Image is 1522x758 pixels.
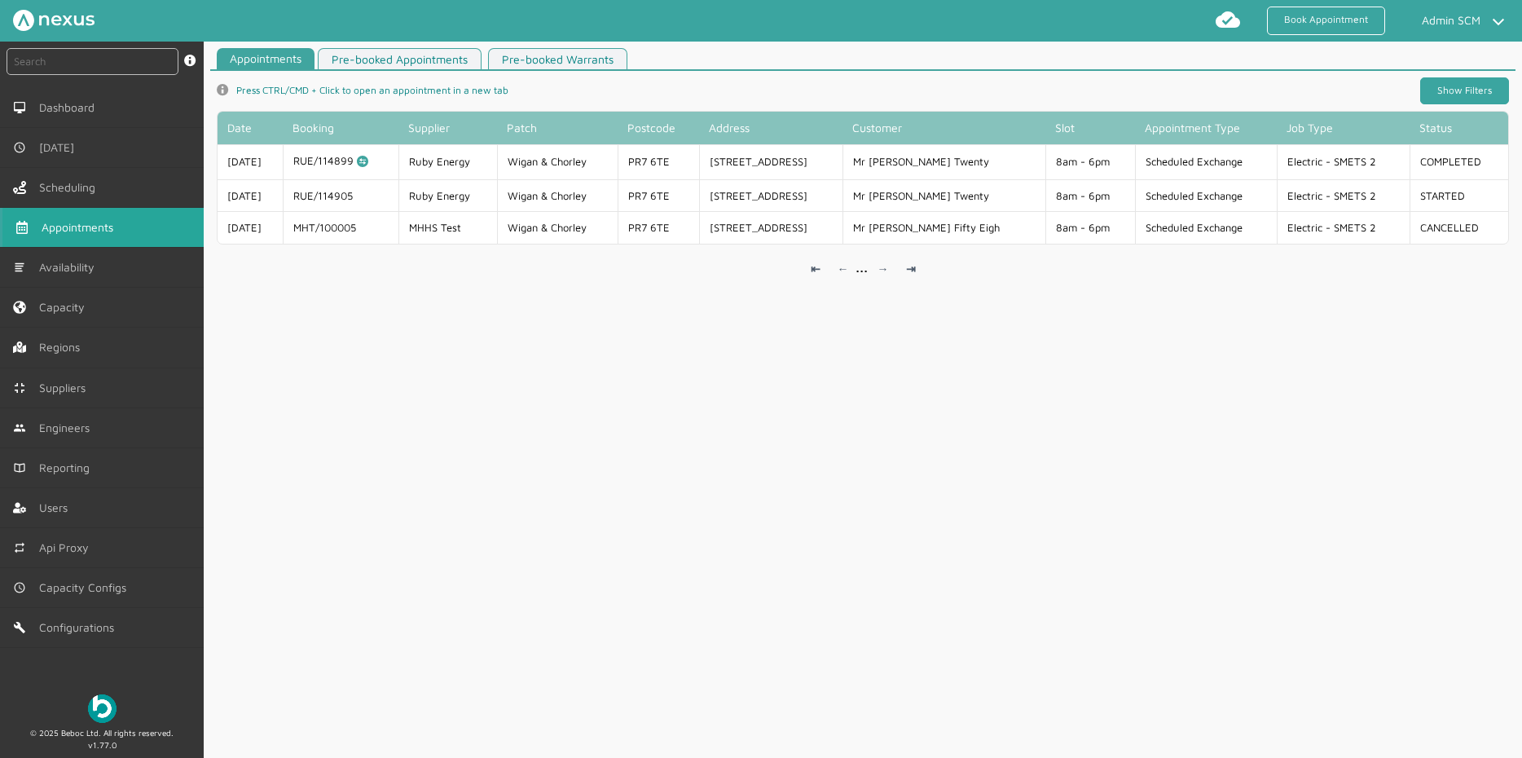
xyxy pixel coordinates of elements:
td: PR7 6TE [618,179,700,212]
td: PR7 6TE [618,211,700,244]
span: Configurations [39,621,121,634]
td: MHT/100005 [283,211,398,244]
span: Dashboard [39,101,101,114]
td: [STREET_ADDRESS] [699,211,842,244]
img: md-cloud-done.svg [1215,7,1241,33]
td: 8am - 6pm [1045,144,1135,178]
td: COMPLETED [1410,144,1508,178]
th: Supplier [398,112,497,144]
th: Job Type [1277,112,1409,144]
img: scheduling-left-menu.svg [13,181,26,194]
span: Reporting [39,461,96,474]
td: Scheduled Exchange [1135,211,1278,244]
td: Scheduled Exchange [1135,179,1278,212]
span: Availability [39,261,101,274]
td: [DATE] [218,211,283,244]
span: Suppliers [39,381,92,394]
td: RUE/114905 [283,179,398,212]
a: Pre-booked Warrants [488,48,627,70]
a: Pre-booked Appointments [318,48,482,70]
img: md-list.svg [13,261,26,274]
img: md-time.svg [13,141,26,154]
span: Users [39,501,74,514]
input: Search by: Ref, PostCode, MPAN, MPRN, Account, Customer [7,48,178,75]
td: Ruby Energy [398,179,497,212]
img: md-contract.svg [13,381,26,394]
a: ⇥ [899,257,923,281]
th: Appointment Type [1135,112,1278,144]
img: md-build.svg [13,621,26,634]
img: md-desktop.svg [13,101,26,114]
span: Engineers [39,421,96,434]
span: [DATE] [39,141,81,154]
span: Api Proxy [39,541,95,554]
td: Wigan & Chorley [497,211,618,244]
td: Mr [PERSON_NAME] Twenty [842,179,1045,212]
td: Electric - SMETS 2 [1277,179,1409,212]
img: appointments-left-menu.svg [15,221,29,234]
th: Patch [497,112,618,144]
a: Appointments [217,48,315,70]
th: Address [699,112,842,144]
img: regions.left-menu.svg [13,341,26,354]
span: Scheduling [39,181,102,194]
a: Show Filters [1420,77,1509,104]
td: MHHS Test [398,211,497,244]
td: 8am - 6pm [1045,211,1135,244]
td: CANCELLED [1410,211,1508,244]
a: Book Appointment [1267,7,1385,35]
td: [STREET_ADDRESS] [699,144,842,178]
td: [STREET_ADDRESS] [699,179,842,212]
td: Mr [PERSON_NAME] Fifty Eigh [842,211,1045,244]
a: → [871,257,895,281]
img: Beboc Logo [88,694,117,723]
th: Status [1410,112,1508,144]
div: ... [856,257,868,275]
td: Ruby Energy [398,144,497,178]
td: PR7 6TE [618,144,700,178]
span: Capacity [39,301,91,314]
span: Regions [39,341,86,354]
a: ← [831,257,856,281]
td: [DATE] [218,179,283,212]
td: Wigan & Chorley [497,144,618,178]
td: RUE/114899 [283,144,398,178]
img: md-book.svg [13,461,26,474]
a: ⇤ [803,257,828,281]
td: Scheduled Exchange [1135,144,1278,178]
span: Press CTRL/CMD + Click to open an appointment in a new tab [236,84,508,97]
span: Capacity Configs [39,581,133,594]
td: [DATE] [218,144,283,178]
td: Wigan & Chorley [497,179,618,212]
th: Date [218,112,283,144]
td: STARTED [1410,179,1508,212]
td: Electric - SMETS 2 [1277,144,1409,178]
img: capacity-left-menu.svg [13,301,26,314]
img: md-people.svg [13,421,26,434]
td: Mr [PERSON_NAME] Twenty [842,144,1045,178]
img: md-repeat.svg [13,541,26,554]
img: md-time.svg [13,581,26,594]
th: Postcode [618,112,700,144]
td: 8am - 6pm [1045,179,1135,212]
img: user-left-menu.svg [13,501,26,514]
span: Appointments [42,221,120,234]
th: Booking [283,112,398,144]
th: Customer [842,112,1045,144]
td: Electric - SMETS 2 [1277,211,1409,244]
th: Slot [1045,112,1135,144]
img: Nexus [13,10,95,31]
